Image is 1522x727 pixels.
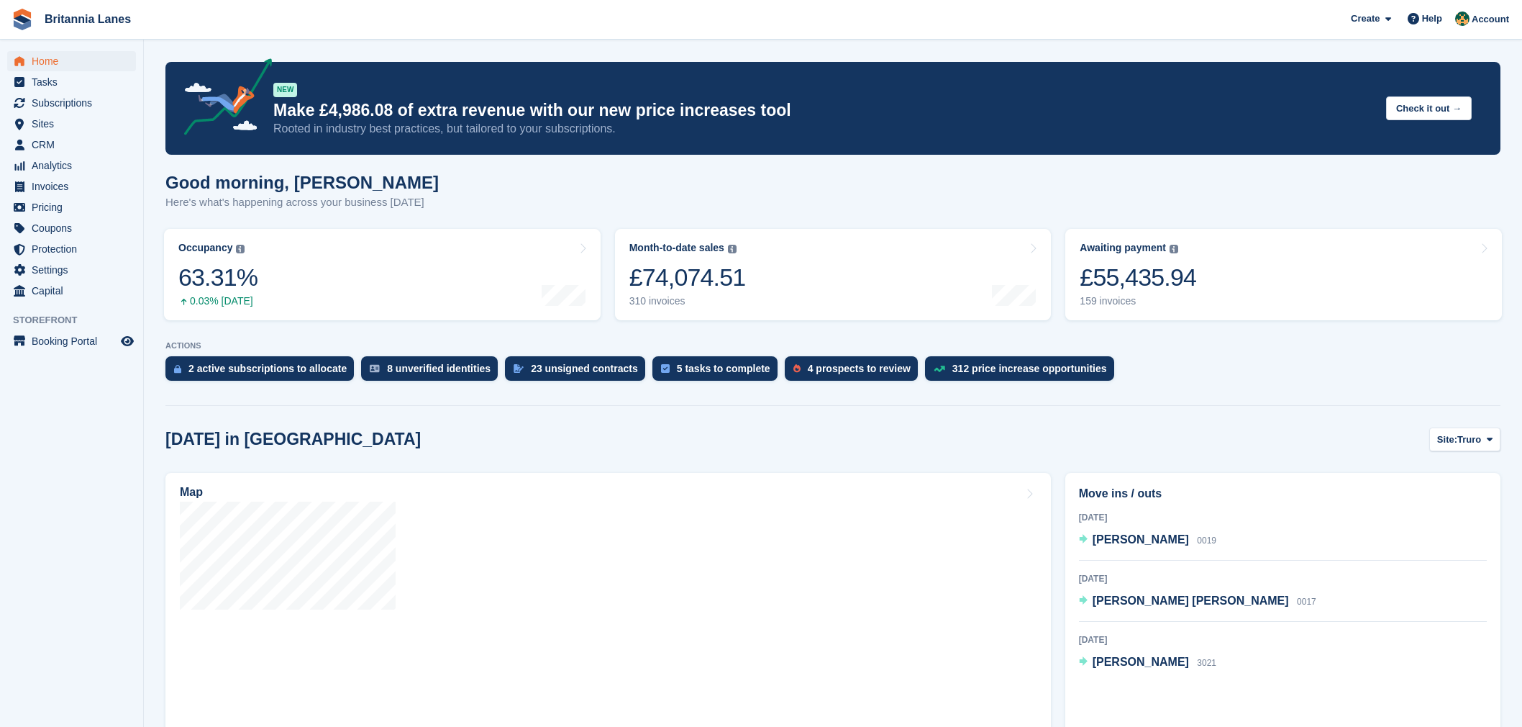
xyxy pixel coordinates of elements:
span: Sites [32,114,118,134]
div: 23 unsigned contracts [531,363,638,374]
div: 5 tasks to complete [677,363,770,374]
div: Awaiting payment [1080,242,1166,254]
span: Protection [32,239,118,259]
a: [PERSON_NAME] 3021 [1079,654,1216,672]
a: 23 unsigned contracts [505,356,652,388]
span: Subscriptions [32,93,118,113]
a: menu [7,281,136,301]
div: 8 unverified identities [387,363,491,374]
span: 3021 [1197,658,1216,668]
div: [DATE] [1079,572,1487,585]
a: 2 active subscriptions to allocate [165,356,361,388]
a: menu [7,93,136,113]
span: Invoices [32,176,118,197]
div: 63.31% [178,263,258,292]
span: Booking Portal [32,331,118,351]
span: Storefront [13,313,143,328]
a: menu [7,72,136,92]
span: [PERSON_NAME] [1093,533,1189,546]
a: menu [7,331,136,351]
button: Site: Truro [1429,428,1500,451]
div: [DATE] [1079,633,1487,646]
div: 312 price increase opportunities [952,363,1107,374]
span: [PERSON_NAME] [PERSON_NAME] [1093,595,1289,607]
span: Help [1422,12,1442,26]
a: Britannia Lanes [39,7,137,31]
div: Month-to-date sales [629,242,724,254]
img: active_subscription_to_allocate_icon-d502201f5373d7db506a760aba3b589e785aa758c864c3986d89f69b8ff3... [174,364,181,374]
p: Make £4,986.08 of extra revenue with our new price increases tool [273,100,1375,121]
a: [PERSON_NAME] [PERSON_NAME] 0017 [1079,592,1316,611]
span: 0017 [1297,597,1316,607]
div: 2 active subscriptions to allocate [188,363,347,374]
span: Settings [32,260,118,280]
a: menu [7,155,136,176]
img: task-75834270c22a3079a89374b754ae025e5fb1db73e45f91037f5363f120a921f8.svg [661,364,670,373]
h1: Good morning, [PERSON_NAME] [165,173,439,192]
span: Create [1351,12,1380,26]
p: ACTIONS [165,341,1500,351]
div: £55,435.94 [1080,263,1196,292]
a: Preview store [119,333,136,350]
a: menu [7,260,136,280]
a: menu [7,135,136,155]
div: 159 invoices [1080,295,1196,307]
p: Here's what's happening across your business [DATE] [165,194,439,211]
img: icon-info-grey-7440780725fd019a000dd9b08b2336e03edf1995a4989e88bcd33f0948082b44.svg [728,245,737,253]
div: £74,074.51 [629,263,746,292]
span: Truro [1457,433,1481,447]
img: price-adjustments-announcement-icon-8257ccfd72463d97f412b2fc003d46551f7dbcb40ab6d574587a9cd5c0d94... [172,58,273,140]
a: menu [7,218,136,238]
a: Awaiting payment £55,435.94 159 invoices [1065,229,1502,320]
a: Month-to-date sales £74,074.51 310 invoices [615,229,1052,320]
a: menu [7,239,136,259]
img: verify_identity-adf6edd0f0f0b5bbfe63781bf79b02c33cf7c696d77639b501bdc392416b5a36.svg [370,364,380,373]
span: Coupons [32,218,118,238]
h2: Map [180,486,203,499]
a: 8 unverified identities [361,356,505,388]
a: Occupancy 63.31% 0.03% [DATE] [164,229,601,320]
img: icon-info-grey-7440780725fd019a000dd9b08b2336e03edf1995a4989e88bcd33f0948082b44.svg [236,245,245,253]
p: Rooted in industry best practices, but tailored to your subscriptions. [273,121,1375,137]
div: Occupancy [178,242,232,254]
div: 4 prospects to review [808,363,911,374]
div: 0.03% [DATE] [178,295,258,307]
img: prospect-51fa495bee0391a8d652442698ab0144808aea92771e9ea1ae160a38d050c398.svg [793,364,801,373]
span: [PERSON_NAME] [1093,656,1189,668]
a: 4 prospects to review [785,356,925,388]
div: [DATE] [1079,511,1487,524]
span: Account [1472,12,1509,27]
img: icon-info-grey-7440780725fd019a000dd9b08b2336e03edf1995a4989e88bcd33f0948082b44.svg [1170,245,1178,253]
span: Tasks [32,72,118,92]
div: NEW [273,83,297,97]
span: 0019 [1197,536,1216,546]
span: CRM [32,135,118,155]
a: [PERSON_NAME] 0019 [1079,531,1216,550]
span: Home [32,51,118,71]
span: Capital [32,281,118,301]
h2: Move ins / outs [1079,485,1487,502]
button: Check it out → [1386,96,1472,120]
h2: [DATE] in [GEOGRAPHIC_DATA] [165,430,421,449]
a: 312 price increase opportunities [925,356,1121,388]
a: 5 tasks to complete [652,356,785,388]
img: price_increase_opportunities-93ffe204e8149a01c8c9dc8f82e8f89637d9d84a8eef4429ea346261dce0b2c0.svg [934,366,945,372]
div: 310 invoices [629,295,746,307]
a: menu [7,197,136,217]
span: Analytics [32,155,118,176]
span: Pricing [32,197,118,217]
a: menu [7,51,136,71]
a: menu [7,114,136,134]
span: Site: [1437,433,1457,447]
a: menu [7,176,136,197]
img: contract_signature_icon-13c848040528278c33f63329250d36e43548de30e8caae1d1a13099fd9432cc5.svg [514,364,524,373]
img: Nathan Kellow [1455,12,1469,26]
img: stora-icon-8386f47178a22dfd0bd8f6a31ec36ba5ce8667c1dd55bd0f319d3a0aa187defe.svg [12,9,33,30]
